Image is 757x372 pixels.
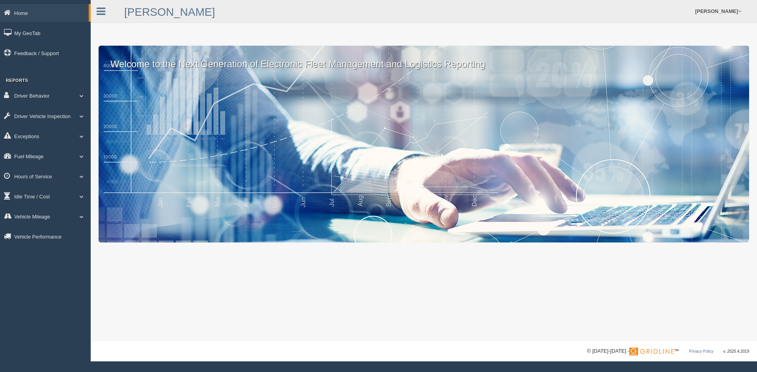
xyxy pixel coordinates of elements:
span: v. 2025.4.2019 [723,349,749,353]
a: Privacy Policy [689,349,713,353]
p: Welcome to the Next Generation of Electronic Fleet Management and Logistics Reporting [99,46,749,71]
div: © [DATE]-[DATE] - ™ [587,347,749,355]
img: Gridline [629,348,674,355]
a: [PERSON_NAME] [124,6,215,18]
